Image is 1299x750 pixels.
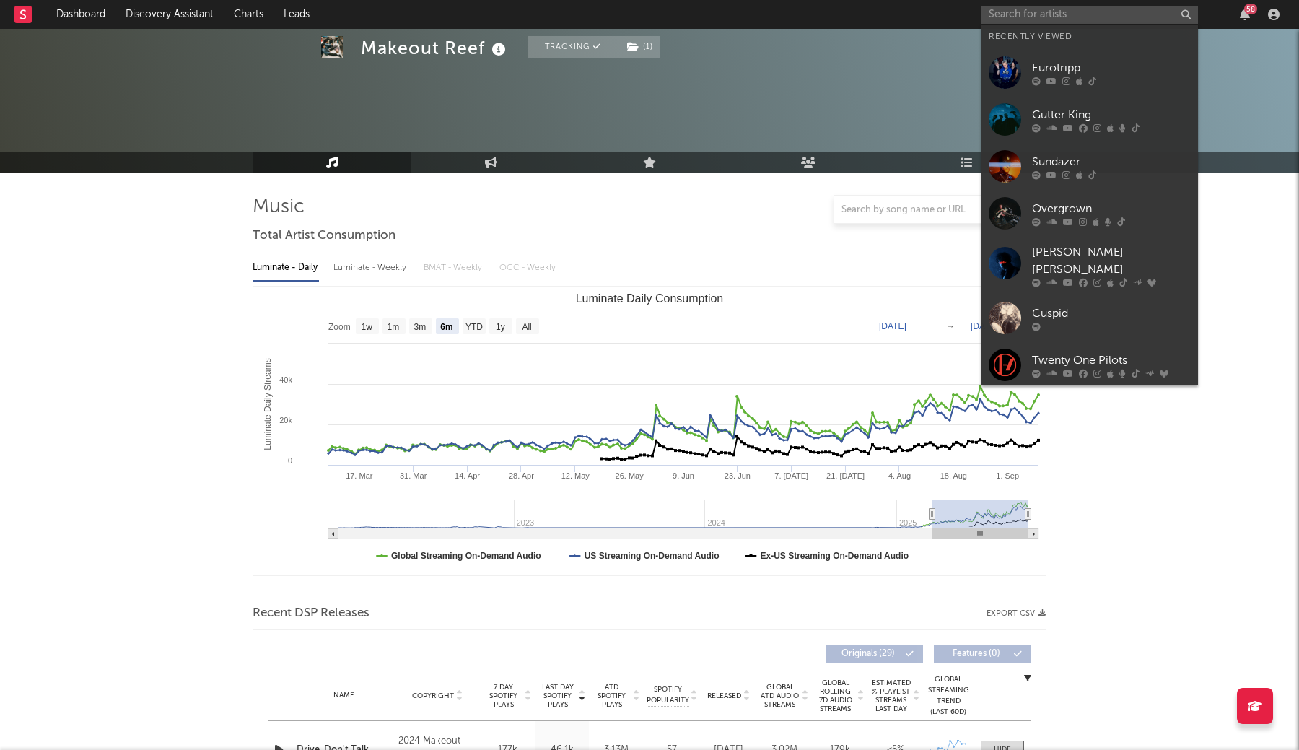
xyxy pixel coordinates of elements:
text: 17. Mar [346,471,373,480]
button: Originals(29) [826,645,923,663]
text: 23. Jun [725,471,751,480]
span: Last Day Spotify Plays [538,683,577,709]
a: Cuspid [981,295,1198,341]
span: ( 1 ) [618,36,660,58]
text: 31. Mar [400,471,427,480]
text: [DATE] [879,321,906,331]
div: Name [297,690,391,701]
span: Spotify Popularity [647,684,689,706]
span: Total Artist Consumption [253,227,395,245]
div: Overgrown [1032,200,1191,217]
a: Sundazer [981,143,1198,190]
span: Copyright [412,692,454,700]
text: 9. Jun [673,471,694,480]
text: 6m [440,322,452,332]
span: Originals ( 29 ) [835,650,901,658]
div: Recently Viewed [989,28,1191,45]
text: 7. [DATE] [774,471,808,480]
text: 21. [DATE] [826,471,865,480]
text: Zoom [328,322,351,332]
text: 14. Apr [455,471,480,480]
text: Global Streaming On-Demand Audio [391,551,541,561]
div: Luminate - Weekly [333,256,409,280]
span: Recent DSP Releases [253,605,369,622]
text: 1m [388,322,400,332]
text: 0 [288,456,292,465]
div: Sundazer [1032,153,1191,170]
span: ATD Spotify Plays [592,683,631,709]
button: 58 [1240,9,1250,20]
text: Luminate Daily Consumption [576,292,724,305]
text: 3m [414,322,427,332]
text: 1w [362,322,373,332]
div: 58 [1244,4,1257,14]
text: Luminate Daily Streams [263,358,273,450]
div: Gutter King [1032,106,1191,123]
button: Export CSV [987,609,1046,618]
text: All [522,322,531,332]
span: Released [707,692,741,700]
span: Features ( 0 ) [943,650,1010,658]
text: 1y [496,322,505,332]
text: → [946,321,955,331]
a: Overgrown [981,190,1198,237]
svg: Luminate Daily Consumption [253,287,1046,575]
a: Eurotripp [981,49,1198,96]
text: US Streaming On-Demand Audio [585,551,720,561]
span: Global ATD Audio Streams [760,683,800,709]
text: 12. May [561,471,590,480]
div: [PERSON_NAME] [PERSON_NAME] [1032,244,1191,279]
input: Search by song name or URL [834,204,987,216]
text: 1. Sep [996,471,1019,480]
button: (1) [618,36,660,58]
a: Twenty One Pilots [981,341,1198,388]
div: Makeout Reef [361,36,509,60]
span: Global Rolling 7D Audio Streams [815,679,855,713]
div: Twenty One Pilots [1032,352,1191,369]
button: Tracking [528,36,618,58]
div: Global Streaming Trend (Last 60D) [927,674,970,718]
div: Luminate - Daily [253,256,319,280]
text: 18. Aug [940,471,967,480]
span: Estimated % Playlist Streams Last Day [871,679,911,713]
div: Cuspid [1032,305,1191,322]
a: [PERSON_NAME] [PERSON_NAME] [981,237,1198,295]
text: YTD [465,322,483,332]
button: Features(0) [934,645,1031,663]
text: 40k [279,375,292,384]
input: Search for artists [981,6,1198,24]
div: Eurotripp [1032,59,1191,77]
text: [DATE] [971,321,998,331]
text: 20k [279,416,292,424]
text: 28. Apr [509,471,534,480]
span: 7 Day Spotify Plays [484,683,522,709]
a: Gutter King [981,96,1198,143]
text: Ex-US Streaming On-Demand Audio [761,551,909,561]
text: 26. May [616,471,644,480]
text: 4. Aug [888,471,911,480]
